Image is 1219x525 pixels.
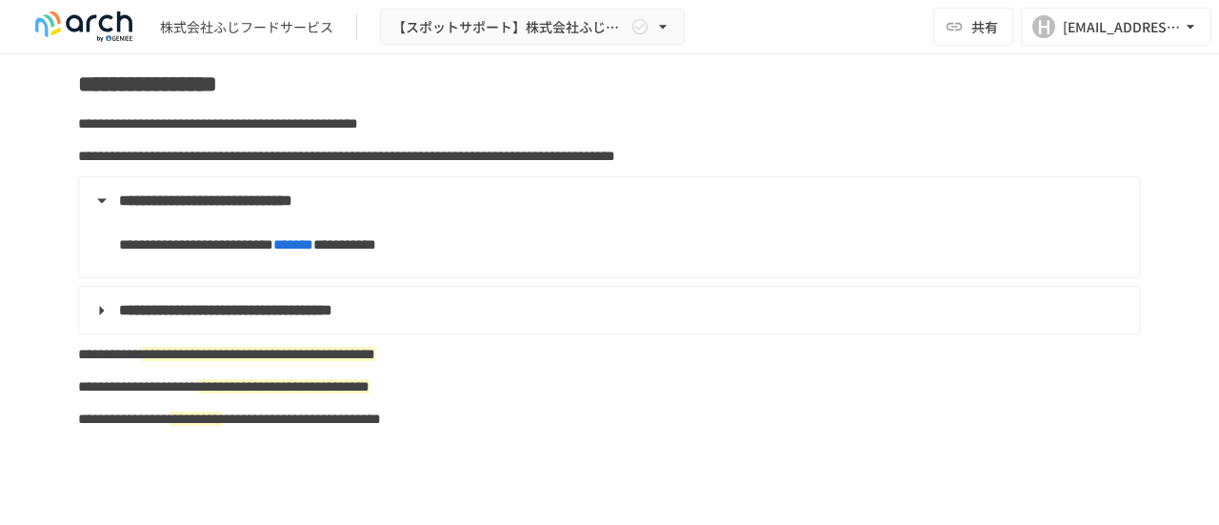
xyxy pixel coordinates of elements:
button: H[EMAIL_ADDRESS][DOMAIN_NAME] [1021,8,1211,46]
span: 【スポットサポート】株式会社ふじフードサービス様 [392,15,627,39]
div: H [1032,15,1055,38]
button: 共有 [933,8,1013,46]
span: 共有 [971,16,998,37]
div: 株式会社ふじフードサービス [160,17,333,37]
button: 【スポットサポート】株式会社ふじフードサービス様 [380,9,685,46]
div: [EMAIL_ADDRESS][DOMAIN_NAME] [1063,15,1181,39]
img: logo-default@2x-9cf2c760.svg [23,11,145,42]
